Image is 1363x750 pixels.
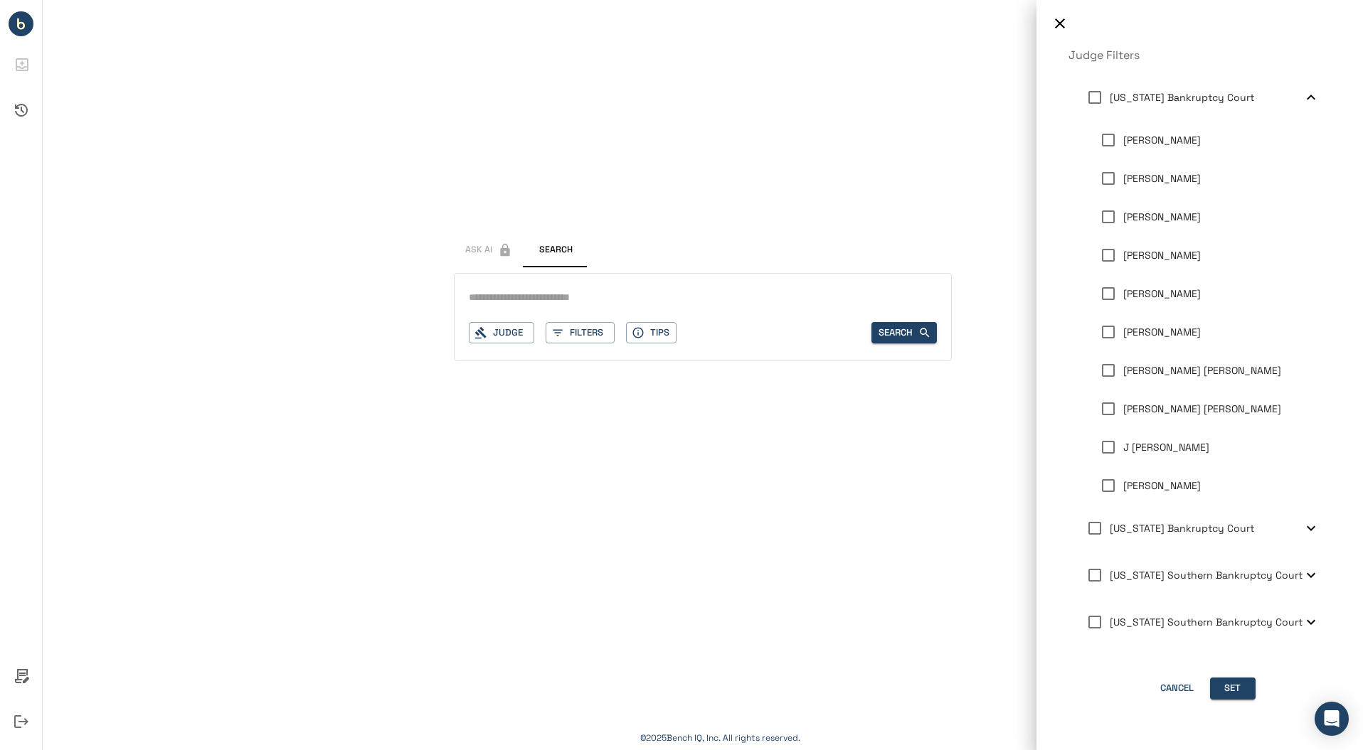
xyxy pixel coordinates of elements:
p: Judge Filters [1068,47,1331,64]
p: [PERSON_NAME] [PERSON_NAME] [1123,402,1281,417]
span: [US_STATE] Southern Bankruptcy Court [1110,569,1303,582]
p: [PERSON_NAME] [1123,210,1201,225]
div: [US_STATE] Bankruptcy Court [1068,74,1331,121]
span: [US_STATE] Bankruptcy Court [1110,91,1254,104]
p: [PERSON_NAME] [1123,286,1201,301]
p: [PERSON_NAME] [1123,248,1201,263]
div: Open Intercom Messenger [1315,702,1349,736]
p: J [PERSON_NAME] [1123,440,1209,455]
p: [PERSON_NAME] [1123,478,1201,493]
p: [PERSON_NAME] [PERSON_NAME] [1123,363,1281,378]
div: [US_STATE] Bankruptcy Court [1068,505,1331,552]
div: [US_STATE] Southern Bankruptcy Court [1068,552,1331,599]
p: [PERSON_NAME] [1123,133,1201,148]
button: Set [1210,677,1256,700]
span: [US_STATE] Bankruptcy Court [1110,522,1254,535]
p: [PERSON_NAME] [1123,171,1201,186]
p: [PERSON_NAME] [1123,325,1201,340]
button: Cancel [1155,677,1200,700]
span: [US_STATE] Southern Bankruptcy Court [1110,616,1303,628]
div: [US_STATE] Southern Bankruptcy Court [1068,599,1331,645]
